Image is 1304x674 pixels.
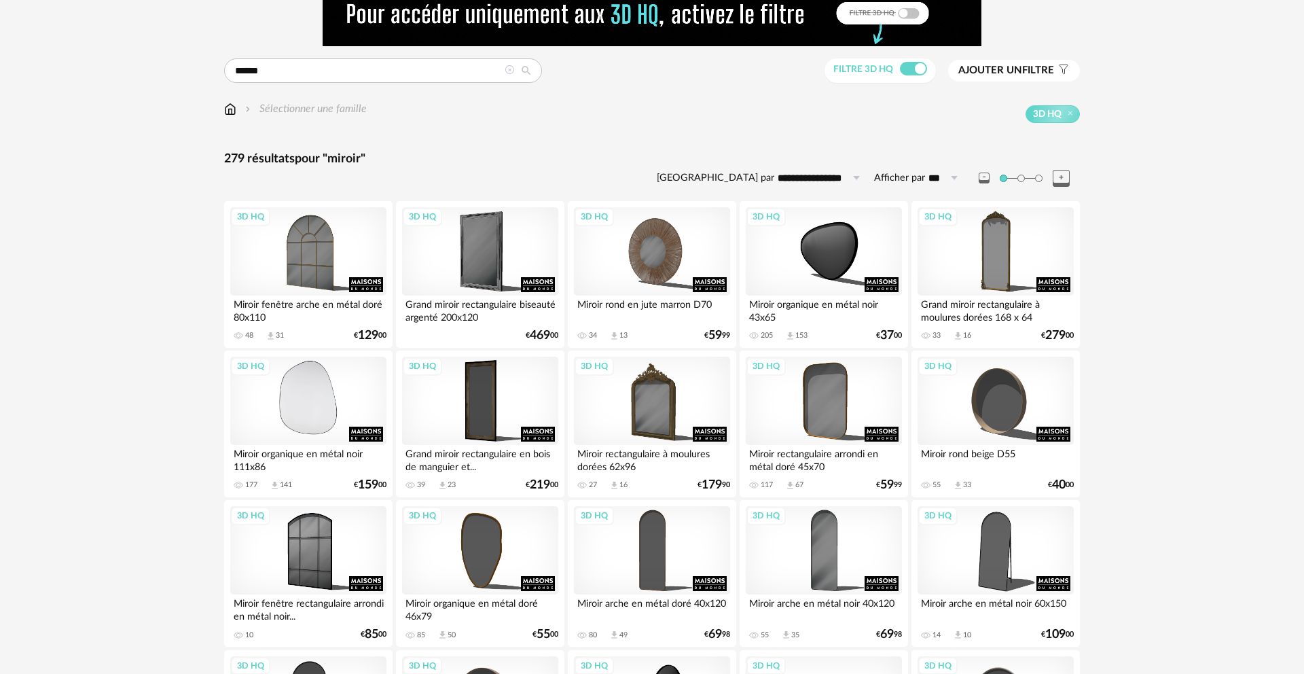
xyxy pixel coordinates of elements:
[396,201,564,348] a: 3D HQ Grand miroir rectangulaire biseauté argenté 200x120 €46900
[874,172,925,185] label: Afficher par
[589,331,597,340] div: 34
[746,296,902,323] div: Miroir organique en métal noir 43x65
[574,445,730,472] div: Miroir rectangulaire à moulures dorées 62x96
[948,60,1080,82] button: Ajouter unfiltre Filter icon
[568,201,736,348] a: 3D HQ Miroir rond en jute marron D70 34 Download icon 13 €5999
[242,101,253,117] img: svg+xml;base64,PHN2ZyB3aWR0aD0iMTYiIGhlaWdodD0iMTYiIHZpZXdCb3g9IjAgMCAxNiAxNiIgZmlsbD0ibm9uZSIgeG...
[530,480,550,490] span: 219
[417,480,425,490] div: 39
[953,480,963,491] span: Download icon
[231,507,270,525] div: 3D HQ
[402,445,558,472] div: Grand miroir rectangulaire en bois de manguier et...
[589,480,597,490] div: 27
[740,201,908,348] a: 3D HQ Miroir organique en métal noir 43x65 205 Download icon 153 €3700
[526,331,558,340] div: € 00
[704,331,730,340] div: € 99
[785,480,795,491] span: Download icon
[396,351,564,497] a: 3D HQ Grand miroir rectangulaire en bois de manguier et... 39 Download icon 23 €21900
[448,480,456,490] div: 23
[746,208,786,226] div: 3D HQ
[295,153,365,165] span: pour "miroir"
[276,331,284,340] div: 31
[746,595,902,622] div: Miroir arche en métal noir 40x120
[609,331,619,341] span: Download icon
[437,480,448,491] span: Download icon
[746,507,786,525] div: 3D HQ
[526,480,558,490] div: € 00
[574,296,730,323] div: Miroir rond en jute marron D70
[231,208,270,226] div: 3D HQ
[358,331,378,340] span: 129
[1041,630,1074,639] div: € 00
[657,172,774,185] label: [GEOGRAPHIC_DATA] par
[958,64,1054,77] span: filtre
[746,445,902,472] div: Miroir rectangulaire arrondi en métal doré 45x70
[532,630,558,639] div: € 00
[698,480,730,490] div: € 90
[918,208,958,226] div: 3D HQ
[791,631,799,640] div: 35
[396,500,564,647] a: 3D HQ Miroir organique en métal doré 46x79 85 Download icon 50 €5500
[403,357,442,375] div: 3D HQ
[575,507,614,525] div: 3D HQ
[918,296,1074,323] div: Grand miroir rectangulaire à moulures dorées 168 x 64
[795,331,808,340] div: 153
[963,480,971,490] div: 33
[245,631,253,640] div: 10
[224,201,393,348] a: 3D HQ Miroir fenêtre arche en métal doré 80x110 48 Download icon 31 €12900
[242,101,367,117] div: Sélectionner une famille
[911,201,1080,348] a: 3D HQ Grand miroir rectangulaire à moulures dorées 168 x 64 33 Download icon 16 €27900
[403,208,442,226] div: 3D HQ
[911,500,1080,647] a: 3D HQ Miroir arche en métal noir 60x150 14 Download icon 10 €10900
[231,357,270,375] div: 3D HQ
[918,507,958,525] div: 3D HQ
[609,630,619,640] span: Download icon
[361,630,386,639] div: € 00
[619,331,628,340] div: 13
[568,351,736,497] a: 3D HQ Miroir rectangulaire à moulures dorées 62x96 27 Download icon 16 €17990
[224,351,393,497] a: 3D HQ Miroir organique en métal noir 111x86 177 Download icon 141 €15900
[918,357,958,375] div: 3D HQ
[224,101,236,117] img: svg+xml;base64,PHN2ZyB3aWR0aD0iMTYiIGhlaWdodD0iMTciIHZpZXdCb3g9IjAgMCAxNiAxNyIgZmlsbD0ibm9uZSIgeG...
[918,595,1074,622] div: Miroir arche en métal noir 60x150
[876,480,902,490] div: € 99
[746,357,786,375] div: 3D HQ
[224,152,1080,167] div: 279 résultats
[358,480,378,490] span: 159
[230,445,386,472] div: Miroir organique en métal noir 111x86
[1052,480,1066,490] span: 40
[1041,331,1074,340] div: € 00
[880,630,894,639] span: 69
[354,331,386,340] div: € 00
[437,630,448,640] span: Download icon
[1045,331,1066,340] span: 279
[575,357,614,375] div: 3D HQ
[795,480,803,490] div: 67
[876,630,902,639] div: € 98
[574,595,730,622] div: Miroir arche en métal doré 40x120
[575,208,614,226] div: 3D HQ
[403,507,442,525] div: 3D HQ
[266,331,276,341] span: Download icon
[740,351,908,497] a: 3D HQ Miroir rectangulaire arrondi en métal doré 45x70 117 Download icon 67 €5999
[402,296,558,323] div: Grand miroir rectangulaire biseauté argenté 200x120
[589,631,597,640] div: 80
[953,331,963,341] span: Download icon
[880,480,894,490] span: 59
[402,595,558,622] div: Miroir organique en métal doré 46x79
[781,630,791,640] span: Download icon
[1054,64,1070,77] span: Filter icon
[761,480,773,490] div: 117
[761,631,769,640] div: 55
[417,631,425,640] div: 85
[963,331,971,340] div: 16
[1045,630,1066,639] span: 109
[708,331,722,340] span: 59
[963,631,971,640] div: 10
[704,630,730,639] div: € 98
[354,480,386,490] div: € 00
[761,331,773,340] div: 205
[537,630,550,639] span: 55
[365,630,378,639] span: 85
[619,480,628,490] div: 16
